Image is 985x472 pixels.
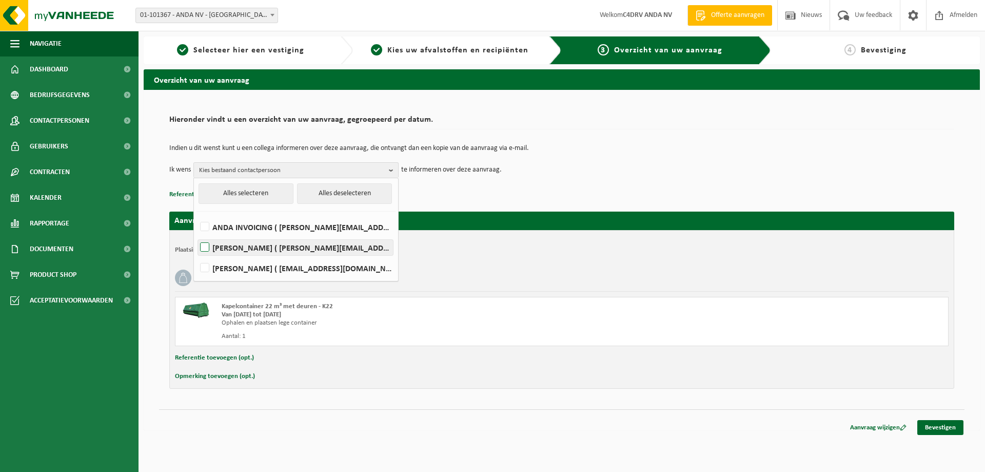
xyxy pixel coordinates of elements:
label: ANDA INVOICING ( [PERSON_NAME][EMAIL_ADDRESS][DOMAIN_NAME] ) [198,219,393,235]
span: Product Shop [30,262,76,288]
strong: Plaatsingsadres: [175,247,220,253]
span: 01-101367 - ANDA NV - BOORTMEERBEEK [136,8,278,23]
p: Indien u dit wenst kunt u een collega informeren over deze aanvraag, die ontvangt dan een kopie v... [169,145,954,152]
span: 3 [598,44,609,55]
button: Alles selecteren [199,183,293,204]
span: Dashboard [30,56,68,82]
button: Referentie toevoegen (opt.) [175,351,254,365]
h2: Overzicht van uw aanvraag [144,69,980,89]
span: 2 [371,44,382,55]
div: Ophalen en plaatsen lege container [222,319,603,327]
div: Aantal: 1 [222,332,603,341]
strong: Van [DATE] tot [DATE] [222,311,281,318]
a: Aanvraag wijzigen [842,420,914,435]
button: Alles deselecteren [297,183,392,204]
h2: Hieronder vindt u een overzicht van uw aanvraag, gegroepeerd per datum. [169,116,954,129]
a: Offerte aanvragen [687,5,772,26]
span: Offerte aanvragen [708,10,767,21]
label: [PERSON_NAME] ( [PERSON_NAME][EMAIL_ADDRESS][DOMAIN_NAME] ) [198,240,393,255]
label: [PERSON_NAME] ( [EMAIL_ADDRESS][DOMAIN_NAME] ) [198,260,393,276]
span: Rapportage [30,211,69,236]
span: Kies uw afvalstoffen en recipiënten [387,46,528,54]
p: te informeren over deze aanvraag. [401,162,502,178]
span: Kies bestaand contactpersoon [199,163,385,178]
span: Bevestiging [861,46,907,54]
button: Kies bestaand contactpersoon [193,162,399,178]
span: Navigatie [30,31,62,56]
a: Bevestigen [917,420,963,435]
span: Kapelcontainer 22 m³ met deuren - K22 [222,303,333,310]
button: Referentie toevoegen (opt.) [169,188,248,201]
span: Gebruikers [30,134,68,159]
strong: Aanvraag voor [DATE] [174,217,251,225]
strong: C4DRV ANDA NV [623,11,672,19]
span: Documenten [30,236,73,262]
a: 2Kies uw afvalstoffen en recipiënten [358,44,542,56]
p: Ik wens [169,162,191,178]
img: HK-XK-22-GN-00.png [181,303,211,318]
button: Opmerking toevoegen (opt.) [175,370,255,383]
span: Bedrijfsgegevens [30,82,90,108]
span: Kalender [30,185,62,211]
span: Selecteer hier een vestiging [193,46,304,54]
span: 4 [844,44,856,55]
span: Overzicht van uw aanvraag [614,46,722,54]
span: 01-101367 - ANDA NV - BOORTMEERBEEK [135,8,278,23]
a: 1Selecteer hier een vestiging [149,44,332,56]
span: Acceptatievoorwaarden [30,288,113,313]
span: Contactpersonen [30,108,89,134]
span: 1 [177,44,188,55]
span: Contracten [30,159,70,185]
